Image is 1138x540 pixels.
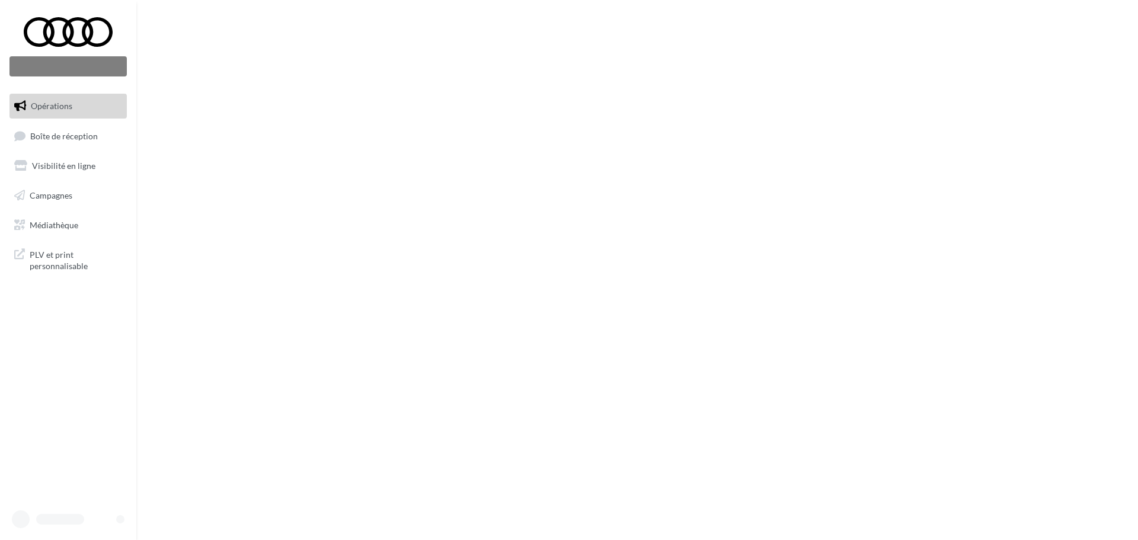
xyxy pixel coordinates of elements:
a: PLV et print personnalisable [7,242,129,277]
a: Médiathèque [7,213,129,238]
span: Médiathèque [30,219,78,229]
span: PLV et print personnalisable [30,247,122,272]
span: Boîte de réception [30,130,98,140]
a: Boîte de réception [7,123,129,149]
a: Visibilité en ligne [7,154,129,178]
span: Opérations [31,101,72,111]
span: Campagnes [30,190,72,200]
a: Opérations [7,94,129,119]
a: Campagnes [7,183,129,208]
span: Visibilité en ligne [32,161,95,171]
div: Nouvelle campagne [9,56,127,76]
